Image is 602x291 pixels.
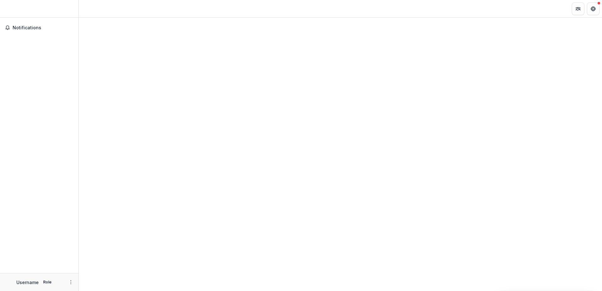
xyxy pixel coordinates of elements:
[41,279,54,285] p: Role
[3,23,76,33] button: Notifications
[572,3,584,15] button: Partners
[13,25,73,31] span: Notifications
[67,278,75,286] button: More
[16,279,39,286] p: Username
[587,3,599,15] button: Get Help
